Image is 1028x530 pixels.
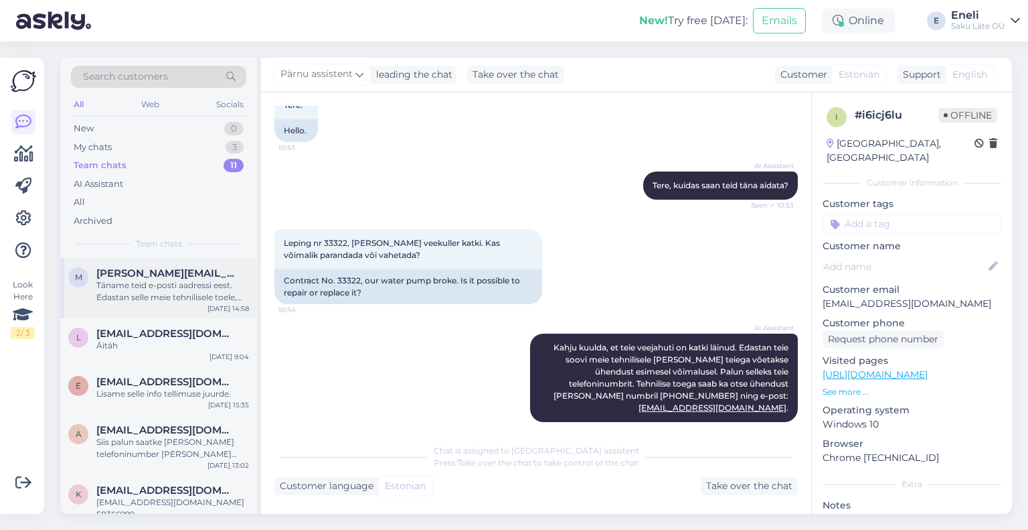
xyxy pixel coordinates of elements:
[11,327,35,339] div: 2 / 3
[74,159,126,172] div: Team chats
[823,369,928,381] a: [URL][DOMAIN_NAME]
[653,180,788,190] span: Tere, kuidas saan teid täna aidata?
[638,403,786,413] a: [EMAIL_ADDRESS][DOMAIN_NAME]
[823,197,1001,211] p: Customer tags
[701,477,798,495] div: Take over the chat
[823,177,1001,189] div: Customer information
[74,178,123,191] div: AI Assistant
[96,436,249,460] div: Siis palun saatke [PERSON_NAME] telefoninumber [PERSON_NAME] aadress, et müügiesinada saaks Teieg...
[280,67,353,82] span: Pärnu assistent
[371,68,452,82] div: leading the chat
[927,11,946,30] div: E
[96,496,249,521] div: [EMAIL_ADDRESS][DOMAIN_NAME] 58366999
[827,137,974,165] div: [GEOGRAPHIC_DATA], [GEOGRAPHIC_DATA]
[823,386,1001,398] p: See more ...
[224,122,244,135] div: 0
[274,269,542,304] div: Contract No. 33322, our water pump broke. Is it possible to repair or replace it?
[553,342,790,413] span: Kahju kuulda, et teie veejahuti on katki läinud. Edastan teie soovi meie tehnilisele [PERSON_NAME...
[823,417,1001,432] p: Windows 10
[823,239,1001,253] p: Customer name
[96,376,236,388] span: eve.salumaa@tallinnlv.ee
[96,340,249,352] div: Äitäh
[96,424,236,436] span: Andriuslit73@gmail.com
[744,323,794,333] span: AI Assistant
[136,238,182,250] span: Team chats
[823,354,1001,368] p: Visited pages
[822,9,895,33] div: Online
[775,68,827,82] div: Customer
[823,297,1001,311] p: [EMAIL_ADDRESS][DOMAIN_NAME]
[467,66,564,84] div: Take over the chat
[823,214,1001,234] input: Add a tag
[76,381,81,391] span: e
[897,68,941,82] div: Support
[823,330,944,348] div: Request phone number
[835,112,838,122] span: i
[823,478,1001,490] div: Extra
[744,200,794,210] span: Seen ✓ 10:53
[952,68,987,82] span: English
[83,70,168,84] span: Search customers
[753,8,806,34] button: Emails
[823,451,1001,465] p: Chrome [TECHNICAL_ID]
[855,107,938,123] div: # i6icj6lu
[96,267,236,279] span: marlen.kambre@gmail.com
[385,479,426,493] span: Estonian
[74,122,94,135] div: New
[213,96,246,113] div: Socials
[74,141,112,154] div: My chats
[139,96,162,113] div: Web
[744,423,794,433] span: Seen ✓ 10:54
[823,437,1001,451] p: Browser
[274,119,318,142] div: Hello.
[639,14,668,27] b: New!
[823,283,1001,297] p: Customer email
[75,272,82,282] span: m
[208,400,249,410] div: [DATE] 15:35
[226,141,244,154] div: 3
[456,458,533,468] i: 'Take over the chat'
[823,403,1001,417] p: Operating system
[96,388,249,400] div: Lisame selle info tellimuse juurde.
[278,143,329,153] span: 10:53
[96,279,249,304] div: Täname teid e-posti aadressi eest. Edastan selle meie tehnilisele toele, kes saadab teile juhendi...
[434,446,639,456] span: Chat is assigned to [GEOGRAPHIC_DATA] assistent
[744,161,794,171] span: AI Assistant
[96,328,236,340] span: liisi@grow.ee
[284,238,502,260] span: Leping nr 33322, [PERSON_NAME] veekuller katki. Kas võimalik parandada või vahetada?
[278,305,329,315] span: 10:54
[951,10,1005,21] div: Eneli
[207,304,249,314] div: [DATE] 14:58
[209,352,249,362] div: [DATE] 9:04
[823,316,1001,330] p: Customer phone
[938,108,997,123] span: Offline
[951,10,1020,31] a: EneliSaku Läte OÜ
[11,279,35,339] div: Look Here
[951,21,1005,31] div: Saku Läte OÜ
[71,96,86,113] div: All
[76,429,82,439] span: A
[96,484,236,496] span: ksenia.shupenya@gmail.com
[74,196,85,209] div: All
[207,460,249,470] div: [DATE] 13:02
[823,259,986,274] input: Add name
[76,332,81,342] span: l
[76,489,82,499] span: k
[639,13,748,29] div: Try free [DATE]:
[224,159,244,172] div: 11
[823,499,1001,513] p: Notes
[434,458,638,468] span: Press to take control of the chat
[274,479,373,493] div: Customer language
[74,214,112,228] div: Archived
[839,68,879,82] span: Estonian
[11,68,36,94] img: Askly Logo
